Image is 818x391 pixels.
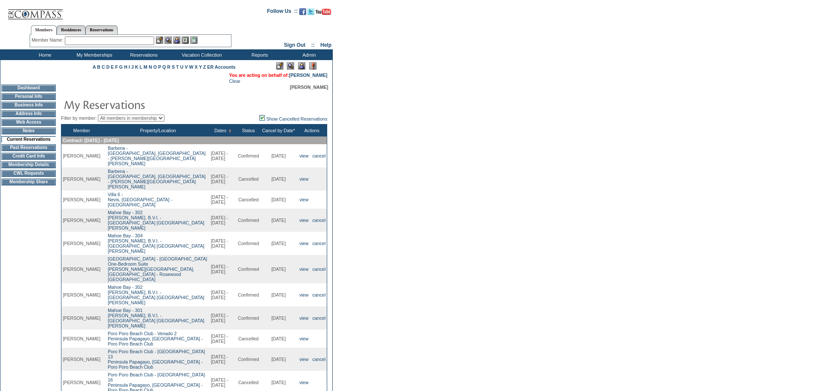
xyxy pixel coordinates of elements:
td: Cancelled [237,330,260,348]
td: [DATE] [260,348,297,371]
a: Sign Out [284,42,305,48]
a: F [115,64,118,70]
td: Cancelled [237,191,260,209]
a: cancel [313,292,326,297]
td: Cancelled [237,167,260,191]
a: I [129,64,130,70]
td: [PERSON_NAME] [61,232,102,255]
img: Edit Mode [276,62,283,70]
a: Help [320,42,331,48]
td: [PERSON_NAME] [61,306,102,330]
a: [GEOGRAPHIC_DATA] - [GEOGRAPHIC_DATA] One-Bedroom Suite[PERSON_NAME][GEOGRAPHIC_DATA], [GEOGRAPHI... [108,256,207,282]
a: cancel [313,241,326,246]
a: K [135,64,138,70]
a: Poro Poro Beach Club - Venado 2Peninsula Papagayo, [GEOGRAPHIC_DATA] - Poro Poro Beach Club [108,331,203,346]
td: [DATE] [260,255,297,283]
span: Contract: [DATE] - [DATE] [63,138,119,143]
td: [DATE] - [DATE] [210,330,237,348]
a: view [299,197,308,202]
a: Members [31,25,57,35]
div: Member Name: [32,36,65,44]
img: View [164,36,172,44]
a: Barbena -[GEOGRAPHIC_DATA], [GEOGRAPHIC_DATA] - [PERSON_NAME][GEOGRAPHIC_DATA][PERSON_NAME] [108,169,206,189]
td: Follow Us :: [267,7,298,18]
td: [DATE] [260,306,297,330]
a: B [97,64,100,70]
td: [DATE] - [DATE] [210,209,237,232]
img: Subscribe to our YouTube Channel [316,9,331,15]
td: Notes [1,127,56,134]
td: Confirmed [237,209,260,232]
a: Become our fan on Facebook [299,11,306,16]
td: Dashboard [1,85,56,91]
td: Address Info [1,110,56,117]
a: X [195,64,198,70]
a: Cancel by Date* [262,128,295,133]
a: view [299,176,308,182]
td: Business Info [1,102,56,109]
td: [DATE] [260,144,297,167]
a: Reservations [85,25,118,34]
img: Ascending [226,129,232,133]
a: cancel [313,218,326,223]
span: Filter by member: [61,115,97,121]
img: b_edit.gif [156,36,163,44]
img: pgTtlMyReservations.gif [64,96,235,113]
td: [DATE] - [DATE] [210,232,237,255]
td: [PERSON_NAME] [61,144,102,167]
a: cancel [313,153,326,158]
td: [DATE] [260,209,297,232]
a: view [299,357,308,362]
td: Admin [283,49,333,60]
a: view [299,218,308,223]
td: Confirmed [237,348,260,371]
img: b_calculator.gif [190,36,198,44]
a: V [185,64,188,70]
td: Credit Card Info [1,153,56,160]
a: P [158,64,161,70]
a: L [140,64,142,70]
td: Confirmed [237,306,260,330]
a: N [149,64,152,70]
td: [PERSON_NAME] [61,191,102,209]
a: Mahoe Bay - 304[PERSON_NAME], B.V.I. - [GEOGRAPHIC_DATA] [GEOGRAPHIC_DATA][PERSON_NAME] [108,233,204,254]
a: O [153,64,157,70]
img: Log Concern/Member Elevation [309,62,316,70]
a: T [176,64,179,70]
a: view [299,292,308,297]
img: Become our fan on Facebook [299,8,306,15]
a: Subscribe to our YouTube Channel [316,11,331,16]
a: Status [242,128,255,133]
a: Member [73,128,90,133]
img: Follow us on Twitter [307,8,314,15]
td: Current Reservations [1,136,56,142]
td: [DATE] [260,191,297,209]
span: You are acting on behalf of: [229,73,327,78]
a: C [102,64,105,70]
a: view [299,315,308,321]
span: :: [311,42,315,48]
td: Membership Share [1,179,56,185]
td: Home [19,49,69,60]
td: Confirmed [237,255,260,283]
img: chk_on.JPG [259,115,265,121]
a: J [131,64,134,70]
td: Vacation Collection [167,49,234,60]
td: Personal Info [1,93,56,100]
a: D [106,64,109,70]
a: W [189,64,193,70]
img: Compass Home [7,2,63,20]
a: H [124,64,128,70]
a: G [119,64,123,70]
td: Reservations [118,49,167,60]
td: [PERSON_NAME] [61,209,102,232]
a: view [299,241,308,246]
td: Web Access [1,119,56,126]
td: [PERSON_NAME] [61,255,102,283]
td: [DATE] - [DATE] [210,306,237,330]
a: Q [162,64,166,70]
td: [DATE] - [DATE] [210,191,237,209]
td: [DATE] - [DATE] [210,255,237,283]
a: Show Cancelled Reservations [259,116,327,121]
th: Actions [297,124,327,137]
